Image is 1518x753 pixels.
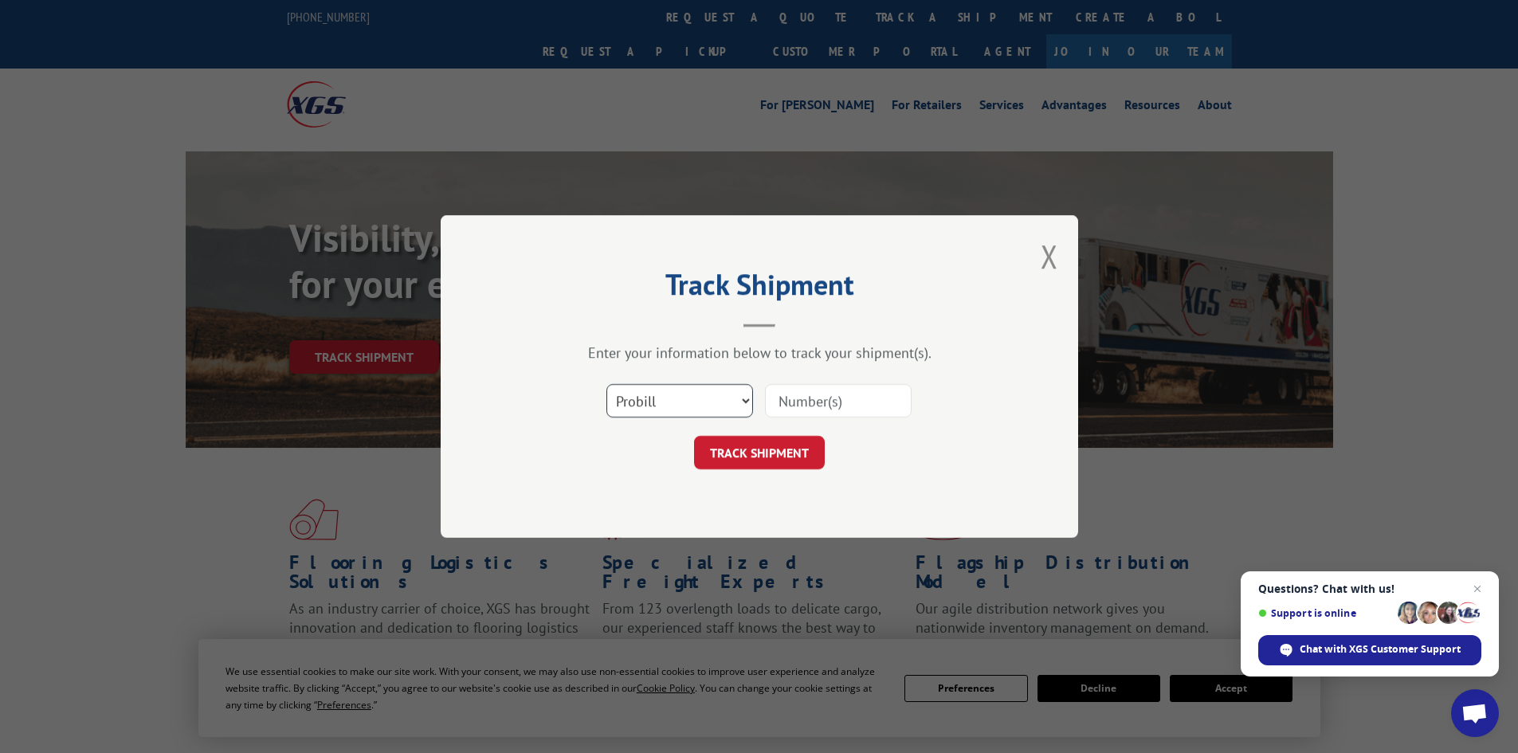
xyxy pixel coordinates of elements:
[1451,689,1499,737] div: Open chat
[1041,235,1058,277] button: Close modal
[694,436,825,469] button: TRACK SHIPMENT
[1258,607,1392,619] span: Support is online
[1300,642,1461,657] span: Chat with XGS Customer Support
[520,343,998,362] div: Enter your information below to track your shipment(s).
[1468,579,1487,598] span: Close chat
[520,273,998,304] h2: Track Shipment
[1258,582,1481,595] span: Questions? Chat with us!
[765,384,912,418] input: Number(s)
[1258,635,1481,665] div: Chat with XGS Customer Support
